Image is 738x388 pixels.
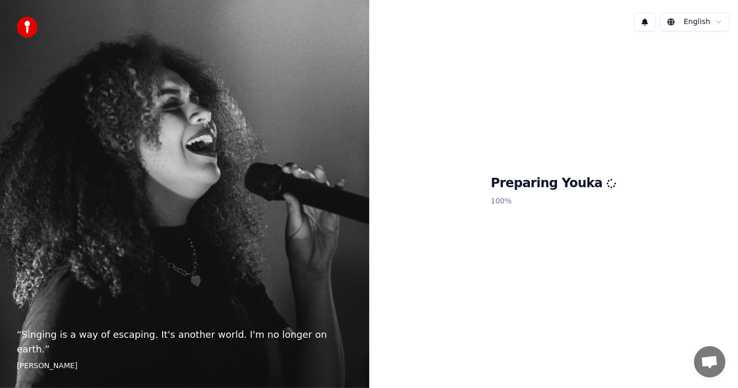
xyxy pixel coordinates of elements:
p: “ Singing is a way of escaping. It's another world. I'm no longer on earth. ” [17,327,353,357]
img: youka [17,17,38,38]
a: Open chat [694,346,725,378]
h1: Preparing Youka [491,175,616,192]
footer: [PERSON_NAME] [17,361,353,371]
p: 100 % [491,192,616,211]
